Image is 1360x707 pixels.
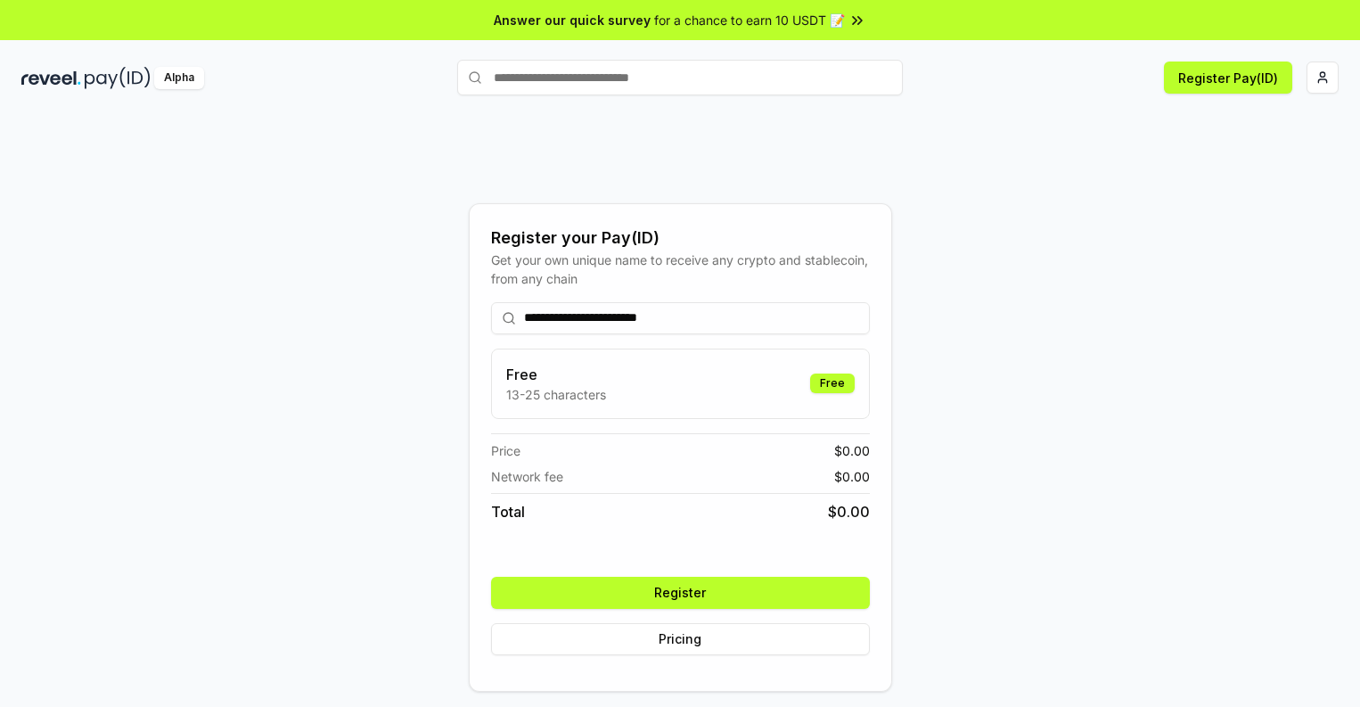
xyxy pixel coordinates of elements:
[810,374,855,393] div: Free
[494,11,651,29] span: Answer our quick survey
[1164,62,1292,94] button: Register Pay(ID)
[828,501,870,522] span: $ 0.00
[834,441,870,460] span: $ 0.00
[154,67,204,89] div: Alpha
[491,467,563,486] span: Network fee
[834,467,870,486] span: $ 0.00
[654,11,845,29] span: for a chance to earn 10 USDT 📝
[21,67,81,89] img: reveel_dark
[491,501,525,522] span: Total
[85,67,151,89] img: pay_id
[506,364,606,385] h3: Free
[506,385,606,404] p: 13-25 characters
[491,623,870,655] button: Pricing
[491,577,870,609] button: Register
[491,251,870,288] div: Get your own unique name to receive any crypto and stablecoin, from any chain
[491,226,870,251] div: Register your Pay(ID)
[491,441,520,460] span: Price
